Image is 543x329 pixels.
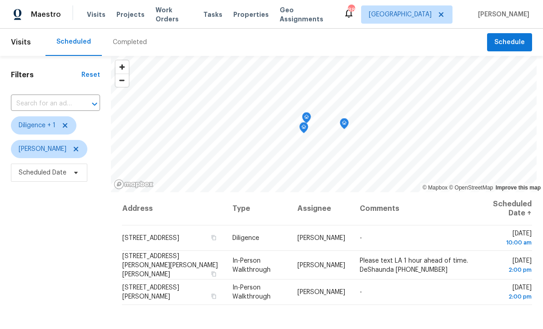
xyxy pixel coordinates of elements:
[487,33,532,52] button: Schedule
[232,257,271,273] span: In-Person Walkthrough
[360,289,362,295] span: -
[116,60,129,74] button: Zoom in
[449,184,493,191] a: OpenStreetMap
[210,234,218,242] button: Copy Address
[352,192,476,225] th: Comments
[122,284,179,300] span: [STREET_ADDRESS][PERSON_NAME]
[56,37,91,46] div: Scheduled
[11,70,81,80] h1: Filters
[232,235,259,241] span: Diligence
[210,292,218,300] button: Copy Address
[122,192,225,225] th: Address
[422,184,447,191] a: Mapbox
[19,168,66,177] span: Scheduled Date
[483,238,532,247] div: 10:00 am
[232,284,271,300] span: In-Person Walkthrough
[369,10,432,19] span: [GEOGRAPHIC_DATA]
[11,97,75,111] input: Search for an address...
[233,10,269,19] span: Properties
[297,235,345,241] span: [PERSON_NAME]
[360,257,468,273] span: Please text LA 1 hour ahead of time. DeShaunda [PHONE_NUMBER]
[297,289,345,295] span: [PERSON_NAME]
[483,284,532,301] span: [DATE]
[280,5,332,24] span: Geo Assignments
[225,192,290,225] th: Type
[483,230,532,247] span: [DATE]
[360,235,362,241] span: -
[116,74,129,87] button: Zoom out
[210,269,218,278] button: Copy Address
[81,70,100,80] div: Reset
[297,262,345,268] span: [PERSON_NAME]
[19,145,66,154] span: [PERSON_NAME]
[19,121,55,130] span: Diligence + 1
[340,118,349,132] div: Map marker
[475,192,532,225] th: Scheduled Date ↑
[474,10,529,19] span: [PERSON_NAME]
[11,32,31,52] span: Visits
[156,5,192,24] span: Work Orders
[111,56,537,192] canvas: Map
[299,122,308,136] div: Map marker
[87,10,106,19] span: Visits
[88,98,101,110] button: Open
[31,10,61,19] span: Maestro
[113,38,147,47] div: Completed
[496,184,541,191] a: Improve this map
[203,11,222,18] span: Tasks
[122,253,218,277] span: [STREET_ADDRESS][PERSON_NAME][PERSON_NAME][PERSON_NAME]
[302,112,311,126] div: Map marker
[494,37,525,48] span: Schedule
[116,10,145,19] span: Projects
[122,235,179,241] span: [STREET_ADDRESS]
[483,265,532,274] div: 2:00 pm
[483,257,532,274] span: [DATE]
[348,5,354,15] div: 88
[114,179,154,189] a: Mapbox homepage
[483,292,532,301] div: 2:00 pm
[290,192,352,225] th: Assignee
